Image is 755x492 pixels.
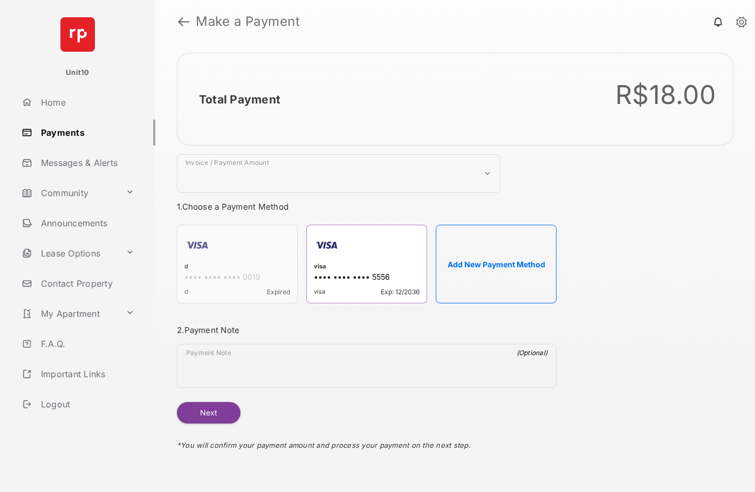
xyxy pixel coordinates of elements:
div: * You will confirm your payment amount and process your payment on the next step. [177,424,557,460]
p: Unit10 [66,67,90,78]
div: •••• •••• •••• 5556 [314,272,420,283]
button: Next [177,402,241,424]
span: d [184,288,188,296]
a: Payments [17,120,155,145]
a: Community [17,180,121,206]
a: Announcements [17,210,155,236]
a: Lease Options [17,240,121,266]
span: Exp: 12/2036 [381,288,420,296]
a: Important Links [17,361,139,387]
a: Home [17,89,155,115]
a: Contact Property [17,271,155,296]
div: visa [314,262,420,272]
div: •••• •••• •••• 0019 [184,272,290,283]
h3: 1. Choose a Payment Method [177,202,557,212]
div: R$18.00 [615,79,716,110]
div: visa•••• •••• •••• 5556visaExp: 12/2036 [306,225,427,303]
h2: Total Payment [199,93,280,106]
span: Expired [267,288,290,296]
a: Logout [17,391,155,417]
h3: 2. Payment Note [177,325,557,335]
strong: Make a Payment [196,15,300,28]
img: svg+xml;base64,PHN2ZyB4bWxucz0iaHR0cDovL3d3dy53My5vcmcvMjAwMC9zdmciIHdpZHRoPSI2NCIgaGVpZ2h0PSI2NC... [60,17,95,52]
a: F.A.Q. [17,331,155,357]
div: d [184,262,290,272]
a: My Apartment [17,301,121,327]
div: d•••• •••• •••• 0019dExpired [177,225,298,303]
button: Add New Payment Method [436,225,557,303]
span: visa [314,288,325,296]
a: Messages & Alerts [17,150,155,176]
